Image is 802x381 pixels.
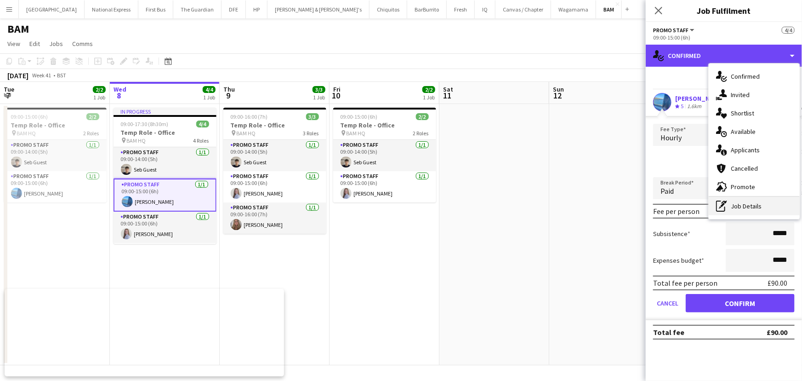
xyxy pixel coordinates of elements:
[19,0,85,18] button: [GEOGRAPHIC_DATA]
[709,197,800,215] div: Job Details
[442,90,453,101] span: 11
[29,40,40,48] span: Edit
[57,72,66,79] div: BST
[306,113,319,120] span: 3/3
[26,38,44,50] a: Edit
[93,94,105,101] div: 1 Job
[653,256,704,265] label: Expenses budget
[231,113,268,120] span: 09:00-16:00 (7h)
[660,186,674,196] span: Paid
[333,121,436,129] h3: Temp Role - Office
[653,328,684,337] div: Total fee
[653,230,690,238] label: Subsistence
[660,133,682,142] span: Hourly
[7,71,28,80] div: [DATE]
[203,94,215,101] div: 1 Job
[646,45,802,67] div: Confirmed
[681,103,683,110] span: 5
[138,0,173,18] button: First Bus
[30,72,53,79] span: Week 41
[731,183,755,191] span: Promote
[416,113,429,120] span: 2/2
[5,289,284,376] iframe: Popup CTA
[114,128,216,137] h3: Temp Role - Office
[7,22,29,36] h1: BAM
[653,34,795,41] div: 09:00-15:00 (6h)
[223,140,326,171] app-card-role: Promo Staff1/109:00-14:00 (5h)Seb Guest
[68,38,97,50] a: Comms
[114,85,126,93] span: Wed
[203,86,216,93] span: 4/4
[72,40,93,48] span: Comms
[332,90,341,101] span: 10
[223,108,326,234] div: 09:00-16:00 (7h)3/3Temp Role - Office BAM HQ3 RolesPromo Staff1/109:00-14:00 (5h)Seb GuestPromo S...
[127,137,146,144] span: BAM HQ
[193,137,209,144] span: 4 Roles
[2,90,14,101] span: 7
[653,294,682,312] button: Cancel
[17,130,36,137] span: BAM HQ
[223,85,235,93] span: Thu
[731,127,756,136] span: Available
[333,140,436,171] app-card-role: Promo Staff1/109:00-14:00 (5h)Seb Guest
[653,207,700,216] div: Fee per person
[114,179,216,212] app-card-role: Promo Staff1/109:00-15:00 (6h)[PERSON_NAME]
[114,147,216,179] app-card-role: Promo Staff1/109:00-14:00 (5h)Seb Guest
[333,85,341,93] span: Fri
[347,130,366,137] span: BAM HQ
[553,85,564,93] span: Sun
[223,202,326,234] app-card-role: Promo Staff1/109:00-16:00 (7h)[PERSON_NAME]
[114,108,216,244] app-job-card: In progress09:00-17:30 (8h30m)4/4Temp Role - Office BAM HQ4 RolesPromo Staff1/109:00-14:00 (5h)Se...
[4,121,107,129] h3: Temp Role - Office
[475,0,495,18] button: IQ
[11,113,48,120] span: 09:00-15:00 (6h)
[4,171,107,202] app-card-role: Promo Staff1/109:00-15:00 (6h)[PERSON_NAME]
[246,0,267,18] button: HP
[447,0,475,18] button: Fresh
[731,109,754,117] span: Shortlist
[731,72,760,81] span: Confirmed
[121,121,169,127] span: 09:00-17:30 (8h30m)
[685,103,703,110] div: 1.6km
[303,130,319,137] span: 3 Roles
[370,0,407,18] button: Chiquitos
[333,108,436,202] app-job-card: 09:00-15:00 (6h)2/2Temp Role - Office BAM HQ2 RolesPromo Staff1/109:00-14:00 (5h)Seb GuestPromo S...
[675,94,724,103] div: [PERSON_NAME]
[114,212,216,243] app-card-role: Promo Staff1/109:00-15:00 (6h)[PERSON_NAME]
[222,90,235,101] span: 9
[422,86,435,93] span: 2/2
[112,90,126,101] span: 8
[114,108,216,115] div: In progress
[173,0,222,18] button: The Guardian
[423,94,435,101] div: 1 Job
[86,113,99,120] span: 2/2
[653,27,688,34] span: Promo Staff
[407,0,447,18] button: BarBurrito
[93,86,106,93] span: 2/2
[4,108,107,202] app-job-card: 09:00-15:00 (6h)2/2Temp Role - Office BAM HQ2 RolesPromo Staff1/109:00-14:00 (5h)Seb GuestPromo S...
[4,140,107,171] app-card-role: Promo Staff1/109:00-14:00 (5h)Seb Guest
[653,278,717,288] div: Total fee per person
[4,85,14,93] span: Tue
[731,91,750,99] span: Invited
[84,130,99,137] span: 2 Roles
[333,171,436,202] app-card-role: Promo Staff1/109:00-15:00 (6h)[PERSON_NAME]
[767,328,787,337] div: £90.00
[495,0,551,18] button: Canvas / Chapter
[413,130,429,137] span: 2 Roles
[7,40,20,48] span: View
[223,121,326,129] h3: Temp Role - Office
[313,86,325,93] span: 3/3
[443,85,453,93] span: Sat
[551,0,596,18] button: Wagamama
[552,90,564,101] span: 12
[4,38,24,50] a: View
[686,294,795,312] button: Confirm
[313,94,325,101] div: 1 Job
[196,121,209,127] span: 4/4
[85,0,138,18] button: National Express
[222,0,246,18] button: DFE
